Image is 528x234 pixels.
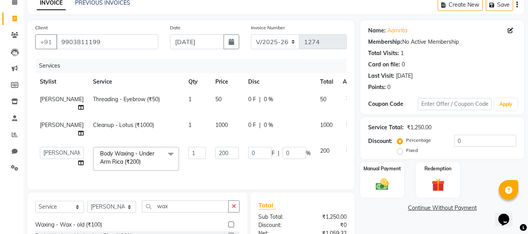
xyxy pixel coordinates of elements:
img: _cash.svg [372,177,393,192]
a: x [141,158,144,165]
th: Price [211,73,243,91]
span: | [259,95,261,104]
div: Discount: [252,221,302,229]
span: | [278,149,279,157]
div: Card on file: [368,61,400,69]
span: 50 [320,96,326,103]
input: Search or Scan [142,200,229,213]
span: 0 F [248,121,256,129]
div: Coupon Code [368,100,417,108]
span: [PERSON_NAME] [40,96,84,103]
div: 1 [401,49,404,57]
span: Body Waxing - Under Arm Rica (₹200) [100,150,154,165]
div: No Active Membership [368,38,516,46]
th: Disc [243,73,315,91]
div: Name: [368,27,386,35]
label: Date [170,24,181,31]
span: F [272,149,275,157]
input: Search by Name/Mobile/Email/Code [56,34,158,49]
button: +91 [35,34,57,49]
label: Percentage [406,137,431,144]
span: | [259,121,261,129]
div: Sub Total: [252,213,302,221]
div: Last Visit: [368,72,394,80]
span: 0 F [248,95,256,104]
div: Points: [368,83,386,91]
span: 0 % [264,95,273,104]
span: 1 [188,121,192,129]
iframe: chat widget [495,203,520,226]
th: Qty [184,73,211,91]
div: 0 [387,83,390,91]
span: 1000 [215,121,228,129]
a: Aamrita [387,27,407,35]
label: Fixed [406,147,418,154]
div: ₹1,250.00 [407,123,431,132]
div: Waxing - Wax - old (₹100) [35,221,102,229]
div: Discount: [368,137,392,145]
span: Cleanup - Lotus (₹1000) [93,121,154,129]
div: Service Total: [368,123,404,132]
th: Total [315,73,338,91]
th: Service [88,73,184,91]
label: Manual Payment [363,165,401,172]
div: ₹0 [302,221,353,229]
div: ₹1,250.00 [302,213,353,221]
div: Services [36,59,353,73]
span: Threading - Eyebrow (₹50) [93,96,160,103]
th: Stylist [35,73,88,91]
span: [PERSON_NAME] [40,121,84,129]
div: Total Visits: [368,49,399,57]
a: Continue Without Payment [362,204,523,212]
div: 0 [402,61,405,69]
label: Invoice Number [251,24,285,31]
div: [DATE] [396,72,413,80]
span: Total [258,201,276,209]
span: 1 [188,96,192,103]
span: 1000 [320,121,333,129]
div: Membership: [368,38,402,46]
span: 0 % [264,121,273,129]
span: % [306,149,311,157]
label: Client [35,24,48,31]
label: Redemption [424,165,451,172]
img: _gift.svg [428,177,449,193]
span: 50 [215,96,222,103]
th: Action [338,73,364,91]
button: Apply [495,98,517,110]
input: Enter Offer / Coupon Code [418,98,492,110]
span: 200 [320,147,329,154]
